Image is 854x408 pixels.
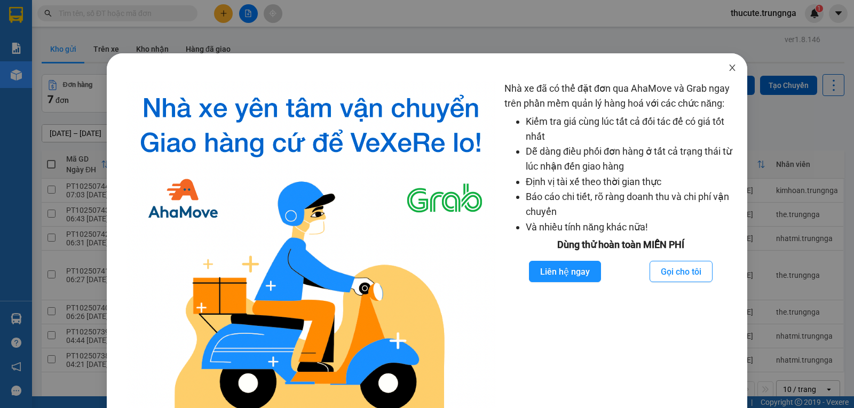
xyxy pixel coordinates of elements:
[529,261,601,282] button: Liên hệ ngay
[728,63,737,72] span: close
[504,237,737,252] div: Dùng thử hoàn toàn MIỄN PHÍ
[526,220,737,235] li: Và nhiều tính năng khác nữa!
[661,265,701,278] span: Gọi cho tôi
[650,261,713,282] button: Gọi cho tôi
[717,53,747,83] button: Close
[540,265,590,278] span: Liên hệ ngay
[526,144,737,174] li: Dễ dàng điều phối đơn hàng ở tất cả trạng thái từ lúc nhận đến giao hàng
[526,189,737,220] li: Báo cáo chi tiết, rõ ràng doanh thu và chi phí vận chuyển
[526,114,737,145] li: Kiểm tra giá cùng lúc tất cả đối tác để có giá tốt nhất
[526,174,737,189] li: Định vị tài xế theo thời gian thực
